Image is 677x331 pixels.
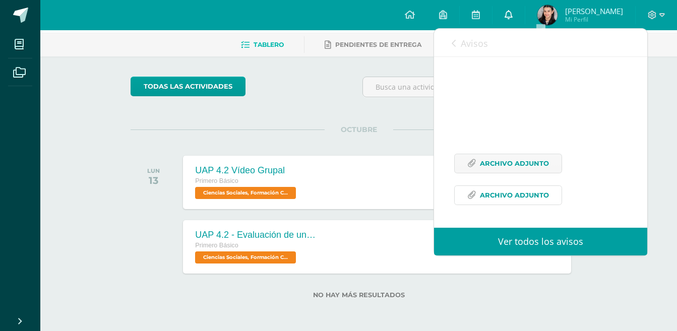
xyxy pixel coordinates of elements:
[480,186,549,205] span: Archivo Adjunto
[565,15,623,24] span: Mi Perfil
[241,37,284,53] a: Tablero
[195,230,316,240] div: UAP 4.2 - Evaluación de unidad
[537,5,558,25] img: 7d74070ca571f3141df8695822e8e087.png
[454,42,627,217] div: Festival de are 2025
[147,167,160,174] div: LUN
[195,242,238,249] span: Primero Básico
[335,41,421,48] span: Pendientes de entrega
[195,165,298,176] div: UAP 4.2 Vídeo Grupal
[454,154,562,173] a: Archivo Adjunto
[325,125,393,134] span: OCTUBRE
[325,37,421,53] a: Pendientes de entrega
[454,185,562,205] a: Archivo Adjunto
[147,174,160,186] div: 13
[131,291,587,299] label: No hay más resultados
[131,77,245,96] a: todas las Actividades
[195,177,238,184] span: Primero Básico
[195,251,296,263] span: Ciencias Sociales, Formación Ciudadana e Interculturalidad 'B'
[461,37,488,49] span: Avisos
[363,77,586,97] input: Busca una actividad próxima aquí...
[195,187,296,199] span: Ciencias Sociales, Formación Ciudadana e Interculturalidad 'B'
[434,228,647,255] a: Ver todos los avisos
[254,41,284,48] span: Tablero
[565,6,623,16] span: [PERSON_NAME]
[480,154,549,173] span: Archivo Adjunto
